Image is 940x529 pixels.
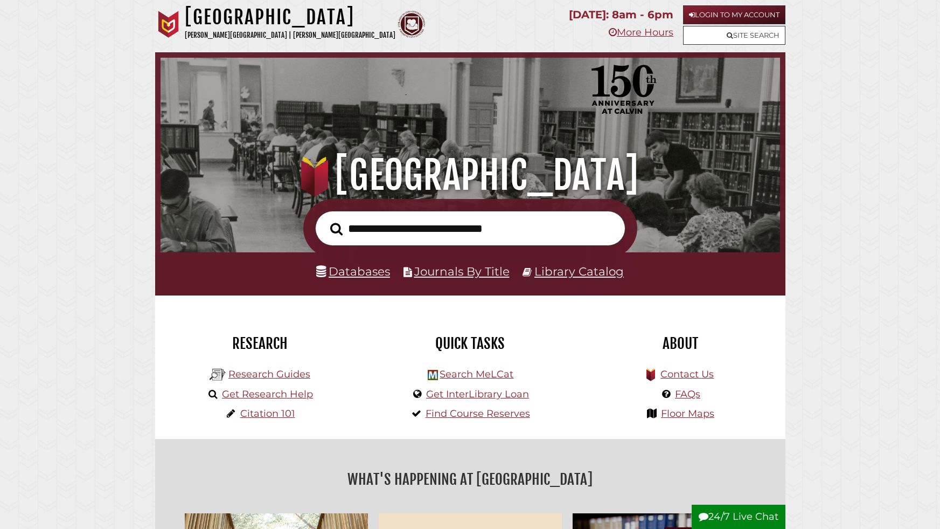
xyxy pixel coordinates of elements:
[683,5,785,24] a: Login to My Account
[222,388,313,400] a: Get Research Help
[683,26,785,45] a: Site Search
[175,152,766,199] h1: [GEOGRAPHIC_DATA]
[185,5,395,29] h1: [GEOGRAPHIC_DATA]
[373,334,567,353] h2: Quick Tasks
[675,388,700,400] a: FAQs
[609,26,673,38] a: More Hours
[163,467,777,492] h2: What's Happening at [GEOGRAPHIC_DATA]
[428,370,438,380] img: Hekman Library Logo
[569,5,673,24] p: [DATE]: 8am - 6pm
[325,219,348,239] button: Search
[534,264,624,278] a: Library Catalog
[316,264,390,278] a: Databases
[240,408,295,420] a: Citation 101
[583,334,777,353] h2: About
[330,222,343,236] i: Search
[414,264,510,278] a: Journals By Title
[426,408,530,420] a: Find Course Reserves
[660,368,714,380] a: Contact Us
[228,368,310,380] a: Research Guides
[163,334,357,353] h2: Research
[426,388,529,400] a: Get InterLibrary Loan
[185,29,395,42] p: [PERSON_NAME][GEOGRAPHIC_DATA] | [PERSON_NAME][GEOGRAPHIC_DATA]
[155,11,182,38] img: Calvin University
[440,368,513,380] a: Search MeLCat
[210,367,226,383] img: Hekman Library Logo
[398,11,425,38] img: Calvin Theological Seminary
[661,408,714,420] a: Floor Maps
